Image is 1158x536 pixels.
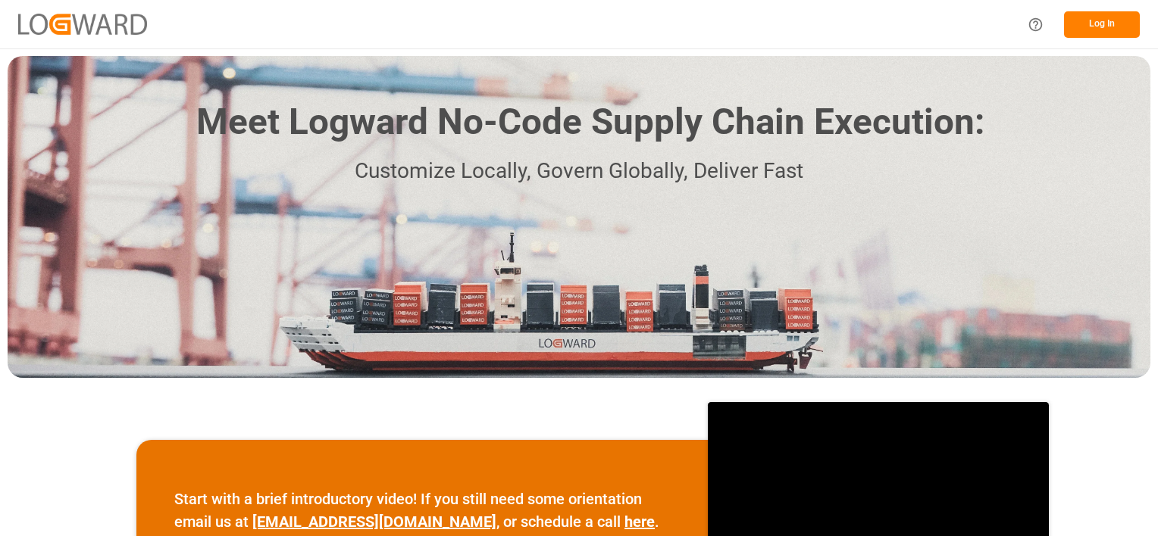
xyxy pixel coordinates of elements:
a: here [624,513,655,531]
a: [EMAIL_ADDRESS][DOMAIN_NAME] [252,513,496,531]
button: Log In [1064,11,1140,38]
h1: Meet Logward No-Code Supply Chain Execution: [196,95,984,149]
p: Start with a brief introductory video! If you still need some orientation email us at , or schedu... [174,488,670,533]
img: Logward_new_orange.png [18,14,147,34]
p: Customize Locally, Govern Globally, Deliver Fast [174,154,984,189]
button: Help Center [1019,8,1053,42]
